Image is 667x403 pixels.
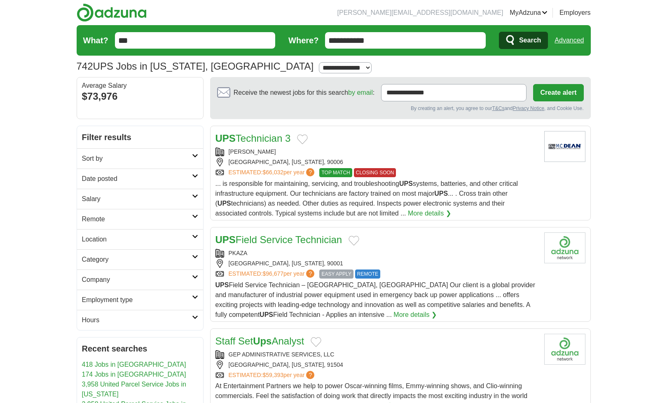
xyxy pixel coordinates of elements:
span: $66,032 [262,169,283,176]
span: REMOTE [355,269,380,279]
a: Hours [77,310,203,330]
div: [GEOGRAPHIC_DATA], [US_STATE], 90006 [215,158,538,166]
label: What? [83,34,108,47]
div: [GEOGRAPHIC_DATA], [US_STATE], 90001 [215,259,538,268]
a: 3,958 United Parcel Service Jobs in [US_STATE] [82,381,186,398]
a: Employers [559,8,591,18]
h2: Filter results [77,126,203,148]
h2: Remote [82,214,192,224]
h2: Hours [82,315,192,325]
a: T&Cs [492,105,504,111]
a: MyAdzuna [510,8,548,18]
h2: Location [82,234,192,244]
a: Remote [77,209,203,229]
div: $73,976 [82,89,198,104]
button: Add to favorite jobs [311,337,321,347]
div: Average Salary [82,82,198,89]
strong: UPS [260,311,273,318]
img: Adzuna logo [77,3,147,22]
img: Company logo [544,334,585,365]
a: Staff SetUpsAnalyst [215,335,304,347]
span: ? [306,371,314,379]
h1: UPS Jobs in [US_STATE], [GEOGRAPHIC_DATA] [77,61,314,72]
img: M.C. Dean logo [544,131,585,162]
a: Category [77,249,203,269]
span: TOP MATCH [319,168,352,177]
span: Receive the newest jobs for this search : [234,88,374,98]
strong: UPS [218,200,231,207]
li: [PERSON_NAME][EMAIL_ADDRESS][DOMAIN_NAME] [337,8,503,18]
h2: Recent searches [82,342,198,355]
button: Search [499,32,548,49]
div: PKAZA [215,249,538,258]
a: 174 Jobs in [GEOGRAPHIC_DATA] [82,371,186,378]
a: More details ❯ [408,209,451,218]
a: UPSField Service Technician [215,234,342,245]
h2: Date posted [82,174,192,184]
strong: Ups [253,335,271,347]
a: ESTIMATED:$96,677per year? [229,269,316,279]
img: Company logo [544,232,585,263]
button: Create alert [533,84,583,101]
span: ? [306,168,314,176]
a: ESTIMATED:$59,393per year? [229,371,316,380]
button: Add to favorite jobs [349,236,359,246]
span: Field Service Technician – [GEOGRAPHIC_DATA], [GEOGRAPHIC_DATA] Our client is a global provider a... [215,281,536,318]
div: By creating an alert, you agree to our and , and Cookie Use. [217,105,584,112]
span: $59,393 [262,372,283,378]
div: GEP ADMINISTRATIVE SERVICES, LLC [215,350,538,359]
a: Privacy Notice [513,105,544,111]
strong: UPS [215,281,229,288]
a: Location [77,229,203,249]
strong: UPS [215,133,236,144]
a: Employment type [77,290,203,310]
h2: Employment type [82,295,192,305]
span: 742 [77,59,93,74]
strong: UPS [399,180,413,187]
span: ? [306,269,314,278]
a: UPSTechnician 3 [215,133,291,144]
a: Advanced [555,32,584,49]
span: EASY APPLY [319,269,353,279]
a: Salary [77,189,203,209]
label: Where? [288,34,318,47]
a: Sort by [77,148,203,169]
a: [PERSON_NAME] [229,148,276,155]
a: by email [348,89,373,96]
div: [GEOGRAPHIC_DATA], [US_STATE], 91504 [215,361,538,369]
a: More details ❯ [393,310,437,320]
span: CLOSING SOON [354,168,396,177]
a: ESTIMATED:$66,032per year? [229,168,316,177]
button: Add to favorite jobs [297,134,308,144]
a: 418 Jobs in [GEOGRAPHIC_DATA] [82,361,186,368]
span: Search [519,32,541,49]
span: $96,677 [262,270,283,277]
a: Date posted [77,169,203,189]
strong: UPS [215,234,236,245]
h2: Sort by [82,154,192,164]
strong: UPS [434,190,448,197]
span: ... is responsible for maintaining, servicing, and troubleshooting systems, batteries, and other ... [215,180,518,217]
h2: Company [82,275,192,285]
h2: Salary [82,194,192,204]
h2: Category [82,255,192,265]
a: Company [77,269,203,290]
